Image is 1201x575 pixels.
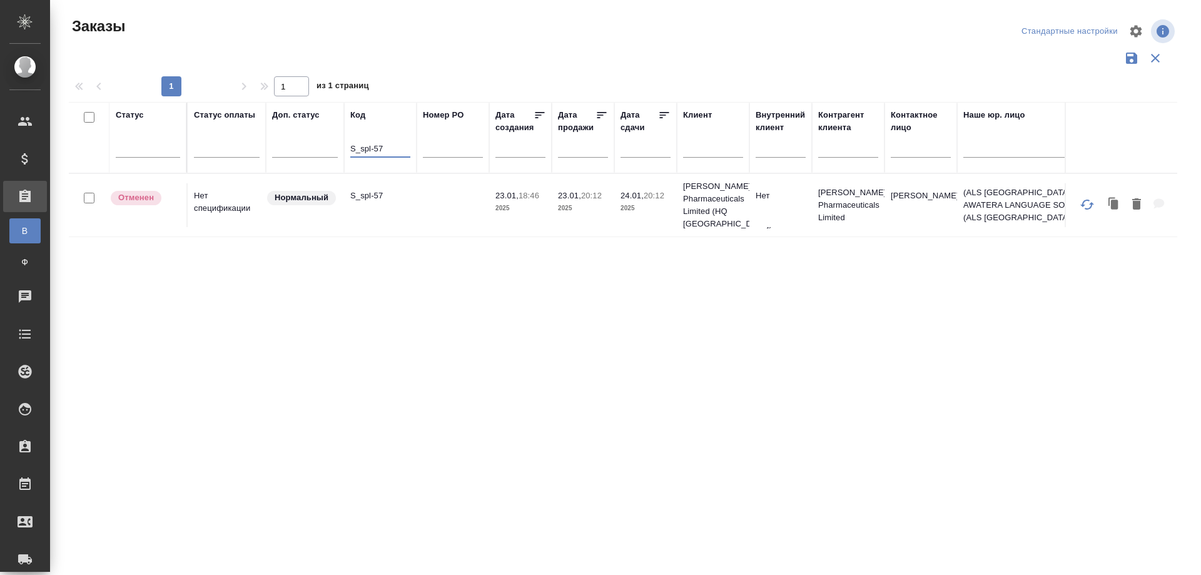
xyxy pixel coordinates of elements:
[118,191,154,204] p: Отменен
[756,109,806,134] div: Внутренний клиент
[519,191,539,200] p: 18:46
[9,218,41,243] a: В
[884,183,957,227] td: [PERSON_NAME]
[621,191,644,200] p: 24.01,
[69,16,125,36] span: Заказы
[818,186,878,224] p: [PERSON_NAME] Pharmaceuticals Limited
[16,256,34,268] span: Ф
[621,109,658,134] div: Дата сдачи
[1151,19,1177,43] span: Посмотреть информацию
[644,191,664,200] p: 20:12
[963,109,1025,121] div: Наше юр. лицо
[275,191,328,204] p: Нормальный
[16,225,34,237] span: В
[581,191,602,200] p: 20:12
[1126,192,1147,218] button: Удалить
[350,190,410,202] p: S_spl-57
[1072,190,1102,220] button: Обновить
[350,109,365,121] div: Код
[683,109,712,121] div: Клиент
[756,190,806,202] p: Нет
[818,109,878,134] div: Контрагент клиента
[423,109,464,121] div: Номер PO
[272,109,320,121] div: Доп. статус
[1121,16,1151,46] span: Настроить таблицу
[1102,192,1126,218] button: Клонировать
[1120,46,1143,70] button: Сохранить фильтры
[116,109,144,121] div: Статус
[1018,22,1121,41] div: split button
[558,202,608,215] p: 2025
[957,180,1107,230] td: (ALS [GEOGRAPHIC_DATA]) AWATERA LANGUAGE SOLUTIONS (ALS [GEOGRAPHIC_DATA])
[558,191,581,200] p: 23.01,
[317,78,369,96] span: из 1 страниц
[683,180,743,230] p: [PERSON_NAME] Pharmaceuticals Limited (HQ [GEOGRAPHIC_DATA])
[621,202,671,215] p: 2025
[266,190,338,206] div: Статус по умолчанию для стандартных заказов
[495,191,519,200] p: 23.01,
[495,202,545,215] p: 2025
[1143,46,1167,70] button: Сбросить фильтры
[188,183,266,227] td: Нет спецификации
[9,250,41,275] a: Ф
[109,190,180,206] div: Выставляет КМ после отмены со стороны клиента. Если уже после запуска – КМ пишет ПМу про отмену, ...
[194,109,255,121] div: Статус оплаты
[558,109,595,134] div: Дата продажи
[891,109,951,134] div: Контактное лицо
[495,109,534,134] div: Дата создания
